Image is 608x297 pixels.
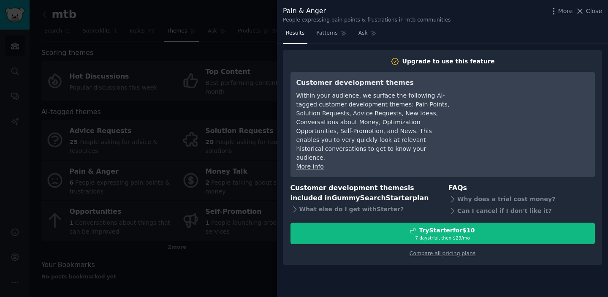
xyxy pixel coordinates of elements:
[419,226,475,235] div: Try Starter for $10
[448,183,595,193] h3: FAQs
[558,7,573,16] span: More
[462,78,589,141] iframe: YouTube video player
[290,204,437,215] div: What else do I get with Starter ?
[296,91,451,162] div: Within your audience, we surface the following AI-tagged customer development themes: Pain Points...
[586,7,602,16] span: Close
[575,7,602,16] button: Close
[448,205,595,217] div: Can I cancel if I don't like it?
[296,163,324,170] a: More info
[313,27,349,44] a: Patterns
[402,57,495,66] div: Upgrade to use this feature
[290,223,595,244] button: TryStarterfor$107 daystrial, then $29/mo
[549,7,573,16] button: More
[356,27,380,44] a: Ask
[331,194,412,202] span: GummySearch Starter
[286,30,304,37] span: Results
[358,30,368,37] span: Ask
[296,78,451,88] h3: Customer development themes
[448,193,595,205] div: Why does a trial cost money?
[410,251,475,256] a: Compare all pricing plans
[316,30,337,37] span: Patterns
[283,6,451,16] div: Pain & Anger
[291,235,594,241] div: 7 days trial, then $ 29 /mo
[290,183,437,204] h3: Customer development themes is included in plan
[283,16,451,24] div: People expressing pain points & frustrations in mtb communities
[283,27,307,44] a: Results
